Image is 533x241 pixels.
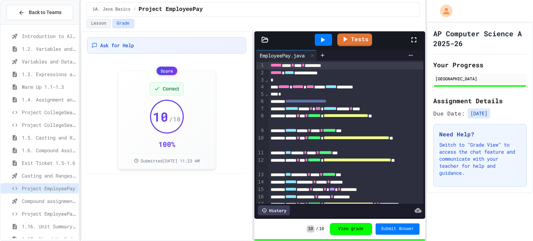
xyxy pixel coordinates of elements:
div: Score [156,67,177,75]
div: 10 [256,135,265,149]
h1: AP Computer Science A 2025-26 [433,29,527,48]
span: Compound assignment operators - Quiz [22,197,76,205]
div: EmployeePay.java [256,52,308,59]
button: View grade [330,223,372,235]
button: Submit Answer [376,223,420,235]
span: / [133,7,136,12]
div: 4 [256,84,265,91]
div: 12 [256,157,265,172]
span: Due Date: [433,109,465,118]
span: Warm Up 1.1-1.3 [22,83,76,91]
button: Back to Teams [6,5,73,20]
span: 10 [307,225,314,233]
span: Fold line [265,77,268,83]
div: 15 [256,186,265,193]
div: 8 [256,112,265,127]
span: Back to Teams [29,9,61,16]
span: Fold line [265,91,268,97]
span: Variables and Data Types - Quiz [22,58,76,65]
span: 1.5. Casting and Ranges of Values [22,134,76,141]
div: 16 [256,193,265,201]
span: Project EmployeePay (File Input) [22,210,76,217]
div: History [258,205,290,215]
div: 1 [256,62,265,69]
h2: Assignment Details [433,96,527,106]
div: 6 [256,98,265,105]
div: 13 [256,171,265,179]
span: 1.4. Assignment and Input [22,96,76,103]
span: Submit Answer [381,226,414,232]
span: 1A. Java Basics [92,7,130,12]
button: Grade [112,19,134,28]
span: [DATE] [468,109,490,118]
span: Exit Ticket 1.5-1.6 [22,159,76,167]
p: Switch to "Grade View" to access the chat feature and communicate with your teacher for help and ... [439,141,521,177]
div: 11 [256,149,265,157]
span: Project EmployeePay [22,185,76,192]
div: 3 [256,77,265,84]
a: Tests [337,33,372,46]
span: 1.16. Unit Summary 1a (1.1-1.6) [22,223,76,230]
span: Introduction to Algorithms, Programming, and Compilers [22,32,76,40]
div: EmployeePay.java [256,50,317,61]
span: Project EmployeePay [139,5,203,14]
span: Casting and Ranges of variables - Quiz [22,172,76,179]
span: Correct [163,85,179,92]
span: 1.6. Compound Assignment Operators [22,147,76,154]
div: My Account [433,3,454,19]
h2: Your Progress [433,60,527,70]
div: 5 [256,91,265,98]
div: 14 [256,179,265,186]
div: 17 [256,201,265,216]
span: Project CollegeSearch [22,109,76,116]
span: / [316,226,318,232]
span: Submitted [DATE] 11:23 AM [141,158,200,163]
span: Project CollegeSearch (File Input) [22,121,76,129]
span: 1.2. Variables and Data Types [22,45,76,52]
div: 2 [256,69,265,77]
span: Ask for Help [100,42,134,49]
span: 1.3. Expressions and Output [22,70,76,78]
div: [GEOGRAPHIC_DATA] [435,75,525,82]
div: 7 [256,105,265,113]
span: / 10 [169,114,181,124]
div: 9 [256,127,265,135]
span: 10 [153,110,168,124]
button: Lesson [86,19,111,28]
div: 100 % [158,139,175,149]
span: 10 [319,226,324,232]
h3: Need Help? [439,130,521,138]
